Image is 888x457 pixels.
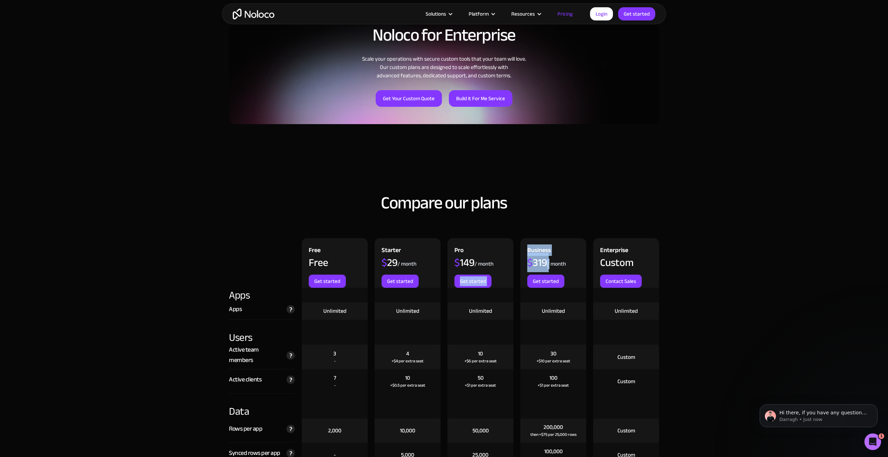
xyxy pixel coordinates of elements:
[454,275,492,288] a: Get started
[749,390,888,438] iframe: Intercom notifications message
[309,245,321,257] div: Free
[398,260,417,268] div: / month
[405,374,410,382] div: 10
[392,357,424,364] div: +$4 per extra seat
[382,253,387,272] span: $
[382,275,419,288] a: Get started
[333,350,336,357] div: 3
[229,26,659,44] h2: Noloco for Enterprise
[544,448,563,455] div: 100,000
[323,307,347,315] div: Unlimited
[537,357,570,364] div: +$10 per extra seat
[229,374,262,385] div: Active clients
[527,275,564,288] a: Get started
[382,245,401,257] div: Starter
[617,378,635,385] div: Custom
[527,253,533,272] span: $
[229,304,242,314] div: Apps
[542,307,565,315] div: Unlimited
[334,374,336,382] div: 7
[547,260,566,268] div: / month
[511,9,535,18] div: Resources
[229,288,295,302] div: Apps
[469,9,489,18] div: Platform
[503,9,549,18] div: Resources
[390,382,425,389] div: +$0.5 per extra seat
[309,257,328,268] div: Free
[475,260,494,268] div: / month
[538,382,569,389] div: +$1 per extra seat
[233,9,274,19] a: home
[600,245,628,257] div: Enterprise
[454,253,460,272] span: $
[426,9,446,18] div: Solutions
[549,374,557,382] div: 100
[417,9,460,18] div: Solutions
[229,345,283,365] div: Active team members
[465,382,496,389] div: +$1 per extra seat
[334,357,336,364] div: -
[334,382,336,389] div: -
[449,90,512,107] a: Build it For Me Service
[382,257,398,268] div: 29
[229,320,295,345] div: Users
[600,275,642,288] a: Contact Sales
[460,9,503,18] div: Platform
[879,433,884,439] span: 1
[309,275,346,288] a: Get started
[478,374,484,382] div: 50
[549,9,581,18] a: Pricing
[600,257,634,268] div: Custom
[530,431,577,438] div: then +$75 per 25,000 rows
[328,427,341,434] div: 2,000
[544,423,563,431] div: 200,000
[527,257,547,268] div: 319
[478,350,483,357] div: 10
[454,257,475,268] div: 149
[229,193,659,212] h2: Compare our plans
[400,427,415,434] div: 10,000
[454,245,464,257] div: Pro
[618,7,655,20] a: Get started
[617,427,635,434] div: Custom
[229,394,295,419] div: Data
[229,424,262,434] div: Rows per app
[376,90,442,107] a: Get Your Custom Quote
[464,357,497,364] div: +$6 per extra seat
[396,307,419,315] div: Unlimited
[615,307,638,315] div: Unlimited
[864,433,881,450] iframe: Intercom live chat
[406,350,409,357] div: 4
[617,353,635,361] div: Custom
[550,350,556,357] div: 30
[229,55,659,80] div: Scale your operations with secure custom tools that your team will love. Our custom plans are des...
[469,307,492,315] div: Unlimited
[527,245,551,257] div: Business
[472,427,489,434] div: 50,000
[590,7,613,20] a: Login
